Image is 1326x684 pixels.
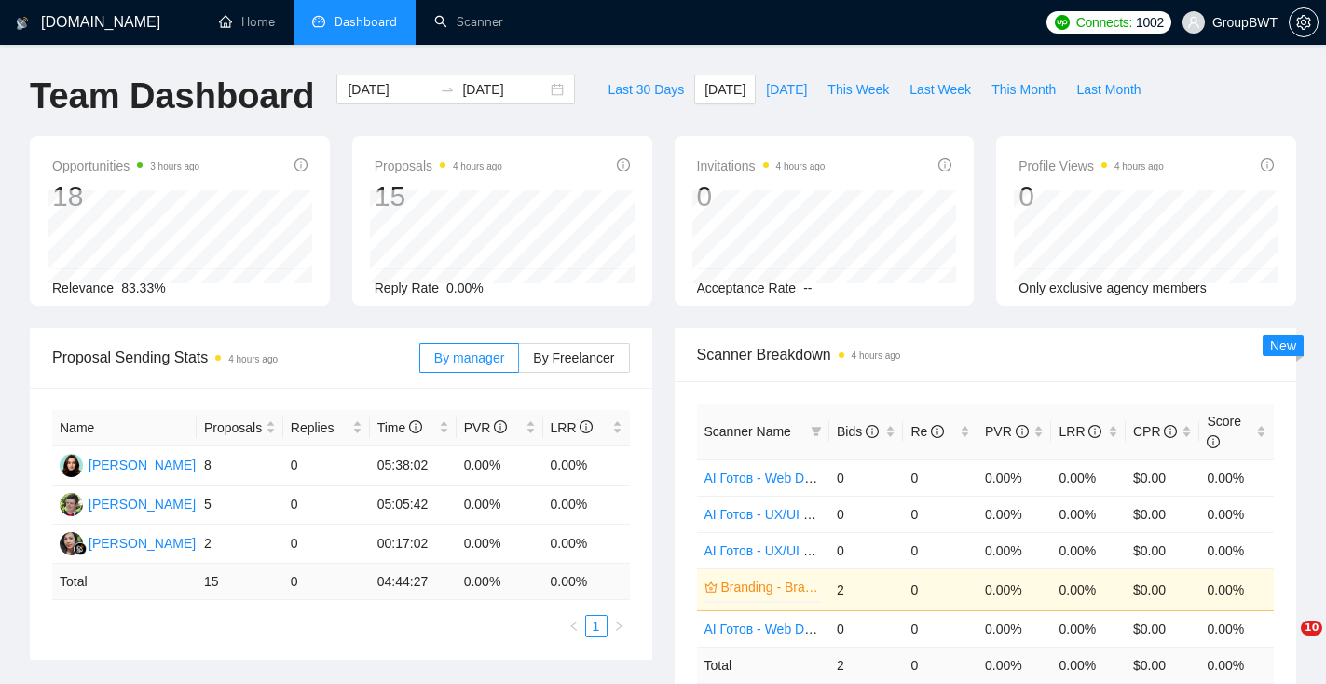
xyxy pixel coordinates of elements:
[721,577,818,597] a: Branding - Brand Identity
[551,420,594,435] span: LRR
[335,14,397,30] span: Dashboard
[52,280,114,295] span: Relevance
[704,471,1015,486] a: AI Готов - Web Design Intermediate минус Developer
[312,15,325,28] span: dashboard
[1290,15,1318,30] span: setting
[60,493,83,516] img: AS
[52,564,197,600] td: Total
[1199,610,1274,647] td: 0.00%
[1051,568,1126,610] td: 0.00%
[1051,532,1126,568] td: 0.00%
[440,82,455,97] span: swap-right
[228,354,278,364] time: 4 hours ago
[807,417,826,445] span: filter
[1164,425,1177,438] span: info-circle
[1126,647,1200,683] td: $ 0.00
[1018,280,1207,295] span: Only exclusive agency members
[121,280,165,295] span: 83.33%
[866,425,879,438] span: info-circle
[1133,424,1177,439] span: CPR
[580,420,593,433] span: info-circle
[543,525,630,564] td: 0.00%
[1051,647,1126,683] td: 0.00 %
[1207,435,1220,448] span: info-circle
[375,280,439,295] span: Reply Rate
[931,425,944,438] span: info-circle
[457,525,543,564] td: 0.00%
[52,179,199,214] div: 18
[375,179,502,214] div: 15
[16,8,29,38] img: logo
[462,79,547,100] input: End date
[60,454,83,477] img: SK
[597,75,694,104] button: Last 30 Days
[204,417,262,438] span: Proposals
[613,621,624,632] span: right
[704,79,745,100] span: [DATE]
[1199,647,1274,683] td: 0.00 %
[1066,75,1151,104] button: Last Month
[1018,179,1164,214] div: 0
[1199,459,1274,496] td: 0.00%
[903,610,977,647] td: 0
[197,486,283,525] td: 5
[981,75,1066,104] button: This Month
[1051,496,1126,532] td: 0.00%
[283,564,370,600] td: 0
[903,532,977,568] td: 0
[977,647,1052,683] td: 0.00 %
[283,446,370,486] td: 0
[434,14,503,30] a: searchScanner
[1126,532,1200,568] td: $0.00
[608,79,684,100] span: Last 30 Days
[1136,12,1164,33] span: 1002
[991,79,1056,100] span: This Month
[1051,459,1126,496] td: 0.00%
[74,542,87,555] img: gigradar-bm.png
[829,568,904,610] td: 2
[457,564,543,600] td: 0.00 %
[1289,7,1319,37] button: setting
[1016,425,1029,438] span: info-circle
[568,621,580,632] span: left
[697,280,797,295] span: Acceptance Rate
[1207,414,1241,449] span: Score
[1018,155,1164,177] span: Profile Views
[1055,15,1070,30] img: upwork-logo.png
[283,525,370,564] td: 0
[1301,621,1322,636] span: 10
[409,420,422,433] span: info-circle
[704,507,855,522] a: AI Готов - UX/UI Designer
[52,155,199,177] span: Opportunities
[903,496,977,532] td: 0
[52,410,197,446] th: Name
[829,496,904,532] td: 0
[434,350,504,365] span: By manager
[1076,12,1132,33] span: Connects:
[766,79,807,100] span: [DATE]
[704,543,844,558] a: AI Готов - UX/UI Design
[375,155,502,177] span: Proposals
[197,410,283,446] th: Proposals
[370,564,457,600] td: 04:44:27
[457,446,543,486] td: 0.00%
[1126,568,1200,610] td: $0.00
[803,280,812,295] span: --
[197,525,283,564] td: 2
[457,486,543,525] td: 0.00%
[910,424,944,439] span: Re
[811,426,822,437] span: filter
[533,350,614,365] span: By Freelancer
[291,417,349,438] span: Replies
[704,581,718,594] span: crown
[697,155,826,177] span: Invitations
[909,79,971,100] span: Last Week
[977,496,1052,532] td: 0.00%
[1289,15,1319,30] a: setting
[608,615,630,637] li: Next Page
[829,532,904,568] td: 0
[197,564,283,600] td: 15
[1199,496,1274,532] td: 0.00%
[563,615,585,637] button: left
[977,459,1052,496] td: 0.00%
